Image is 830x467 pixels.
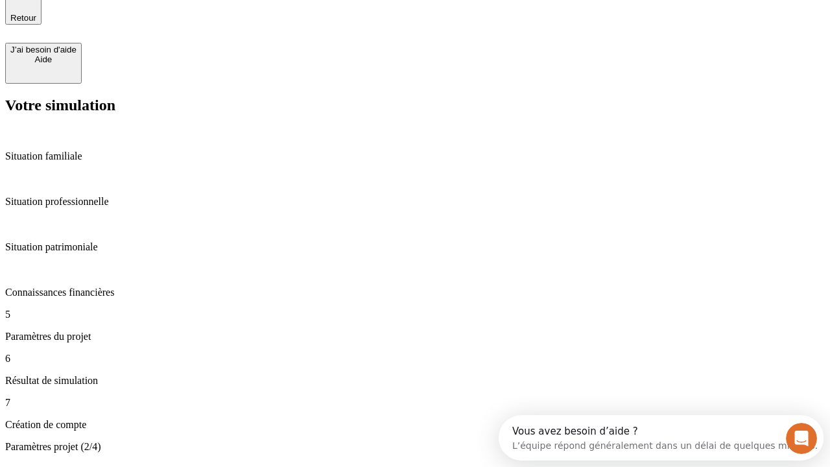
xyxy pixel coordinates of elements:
p: Résultat de simulation [5,375,825,387]
button: J’ai besoin d'aideAide [5,43,82,84]
p: Création de compte [5,419,825,431]
p: Situation professionnelle [5,196,825,208]
h2: Votre simulation [5,97,825,114]
iframe: Intercom live chat [786,423,817,454]
div: L’équipe répond généralement dans un délai de quelques minutes. [14,21,319,35]
p: Paramètres du projet [5,331,825,342]
iframe: Intercom live chat discovery launcher [499,415,824,461]
span: Retour [10,13,36,23]
p: 7 [5,397,825,409]
p: Paramètres projet (2/4) [5,441,825,453]
p: Situation familiale [5,150,825,162]
p: Connaissances financières [5,287,825,298]
div: Aide [10,54,77,64]
div: J’ai besoin d'aide [10,45,77,54]
p: Situation patrimoniale [5,241,825,253]
p: 6 [5,353,825,365]
div: Ouvrir le Messenger Intercom [5,5,357,41]
div: Vous avez besoin d’aide ? [14,11,319,21]
p: 5 [5,309,825,320]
